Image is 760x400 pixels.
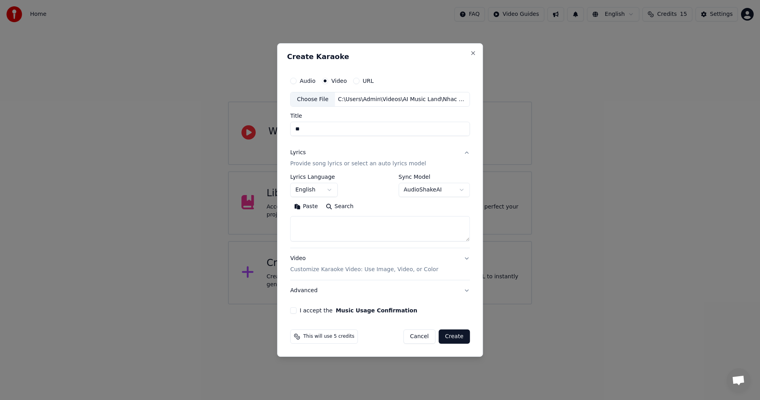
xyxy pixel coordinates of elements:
[303,333,354,340] span: This will use 5 credits
[290,174,338,180] label: Lyrics Language
[300,78,315,84] label: Audio
[290,160,426,168] p: Provide song lyrics or select an auto lyrics model
[287,53,473,60] h2: Create Karaoke
[403,329,435,344] button: Cancel
[322,201,357,213] button: Search
[290,266,438,274] p: Customize Karaoke Video: Use Image, Video, or Color
[291,92,335,107] div: Choose File
[290,113,470,119] label: Title
[439,329,470,344] button: Create
[290,255,438,274] div: Video
[290,280,470,301] button: Advanced
[363,78,374,84] label: URL
[336,308,417,313] button: I accept the
[290,174,470,248] div: LyricsProvide song lyrics or select an auto lyrics model
[290,143,470,174] button: LyricsProvide song lyrics or select an auto lyrics model
[399,174,470,180] label: Sync Model
[335,96,469,103] div: C:\Users\Admin\Videos\AI Music Land\Nhac Viet\Da Lat Nho Em\Da Lat Nho Em.mp4
[290,149,306,157] div: Lyrics
[300,308,417,313] label: I accept the
[331,78,347,84] label: Video
[290,201,322,213] button: Paste
[290,249,470,280] button: VideoCustomize Karaoke Video: Use Image, Video, or Color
